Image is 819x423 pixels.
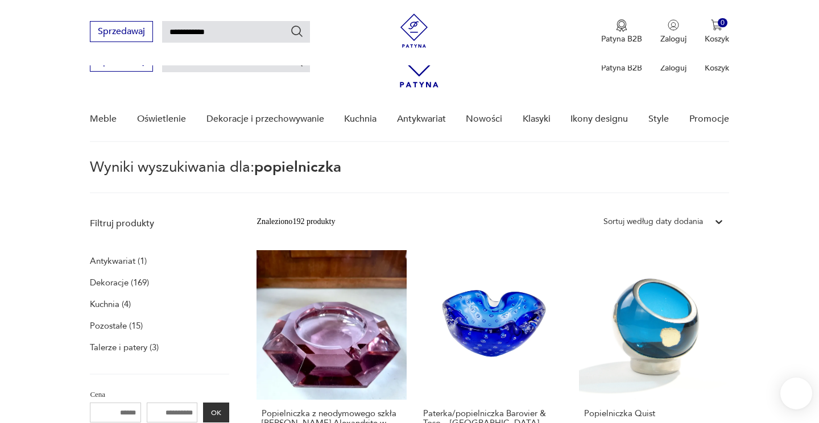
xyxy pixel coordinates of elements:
button: 0Koszyk [705,19,729,44]
a: Oświetlenie [137,97,186,141]
a: Style [648,97,669,141]
p: Patyna B2B [601,63,642,73]
button: Sprzedawaj [90,21,153,42]
a: Dekoracje i przechowywanie [206,97,324,141]
a: Kuchnia (4) [90,296,131,312]
p: Zaloguj [660,63,686,73]
a: Ikona medaluPatyna B2B [601,19,642,44]
button: OK [203,403,229,422]
div: 0 [718,18,727,28]
button: Patyna B2B [601,19,642,44]
div: Sortuj według daty dodania [603,215,703,228]
a: Antykwariat [397,97,446,141]
a: Ikony designu [570,97,628,141]
button: Szukaj [290,24,304,38]
img: Ikona medalu [616,19,627,32]
a: Talerze i patery (3) [90,339,159,355]
p: Koszyk [705,63,729,73]
p: Koszyk [705,34,729,44]
a: Klasyki [523,97,551,141]
img: Ikonka użytkownika [668,19,679,31]
p: Wyniki wyszukiwania dla: [90,160,729,193]
a: Pozostałe (15) [90,318,143,334]
iframe: Smartsupp widget button [780,378,812,409]
a: Antykwariat (1) [90,253,147,269]
a: Promocje [689,97,729,141]
img: Patyna - sklep z meblami i dekoracjami vintage [397,14,431,48]
p: Patyna B2B [601,34,642,44]
span: popielniczka [254,157,341,177]
a: Kuchnia [344,97,377,141]
h3: Popielniczka Quist [584,409,723,418]
a: Sprzedawaj [90,28,153,36]
div: Znaleziono 192 produkty [257,215,335,228]
p: Zaloguj [660,34,686,44]
a: Meble [90,97,117,141]
img: Ikona koszyka [711,19,722,31]
button: Zaloguj [660,19,686,44]
a: Dekoracje (169) [90,275,149,291]
a: Sprzedawaj [90,58,153,66]
p: Filtruj produkty [90,217,229,230]
p: Cena [90,388,229,401]
a: Nowości [466,97,502,141]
